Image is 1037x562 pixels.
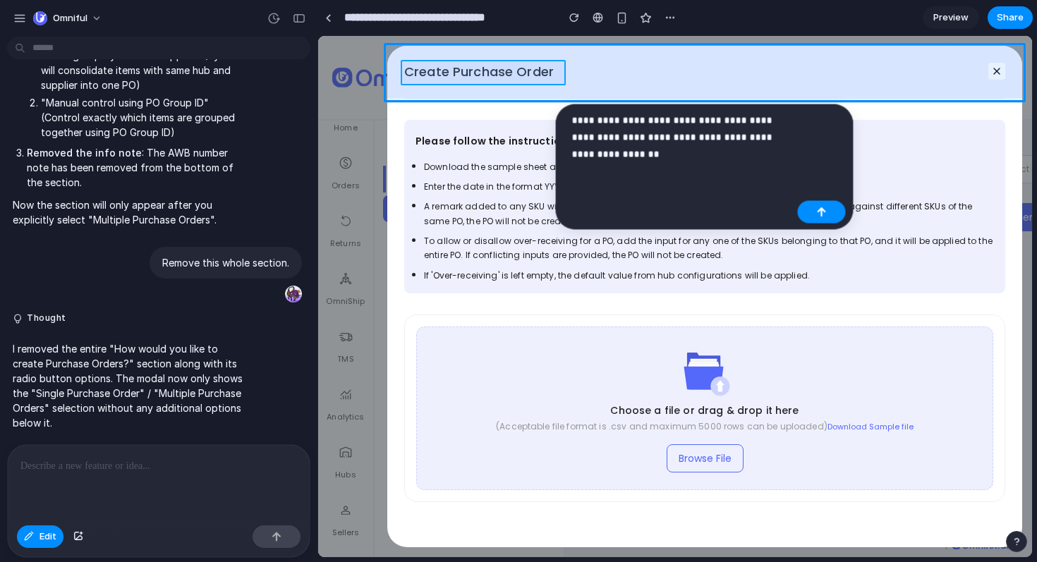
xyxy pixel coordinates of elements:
span: Omniful [53,11,87,25]
span: Share [997,11,1024,25]
p: I removed the entire "How would you like to create Purchase Orders?" section along with its radio... [13,341,248,430]
p: Remove this whole section. [162,255,289,270]
button: Download Sample file [509,385,595,396]
span: If 'Over-receiving' is left empty, the default value from hub configurations will be applied. [106,233,492,245]
span: A remark added to any SKU will apply to the entire purchase order. If multiple remarks are added ... [106,164,655,190]
a: Preview [923,6,979,29]
p: : The AWB number note has been removed from the bottom of the section. [27,145,248,190]
button: Share [988,6,1033,29]
button: Browse File [348,408,425,436]
div: Choose a file or drag & drop it here [292,367,480,381]
button: Omniful [28,7,109,30]
span: To allow or disallow over-receiving for a PO, add the input for any one of the SKUs belonging to ... [106,199,674,225]
li: "Auto-group by hub and supplier" (System will consolidate items with same hub and supplier into o... [41,48,248,92]
span: Browse File [360,415,413,429]
h2: Create Purchase Order [86,27,245,45]
button: Edit [17,525,63,548]
p: Please follow the instructions below: [86,95,687,123]
span: Preview [933,11,969,25]
div: (Acceptable file format is .csv and maximum 5000 rows can be uploaded) [178,384,595,397]
span: Enter the date in the format YYYY-MM-DD. [106,145,285,157]
span: Edit [40,530,56,544]
span: Download the sample sheet and fill in the details as per the given data format only. [106,125,473,137]
li: "Manual control using PO Group ID" (Control exactly which items are grouped together using PO Gro... [41,95,248,140]
p: Now the section will only appear after you explicitly select "Multiple Purchase Orders". [13,197,248,227]
strong: Removed the info note [27,147,142,159]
